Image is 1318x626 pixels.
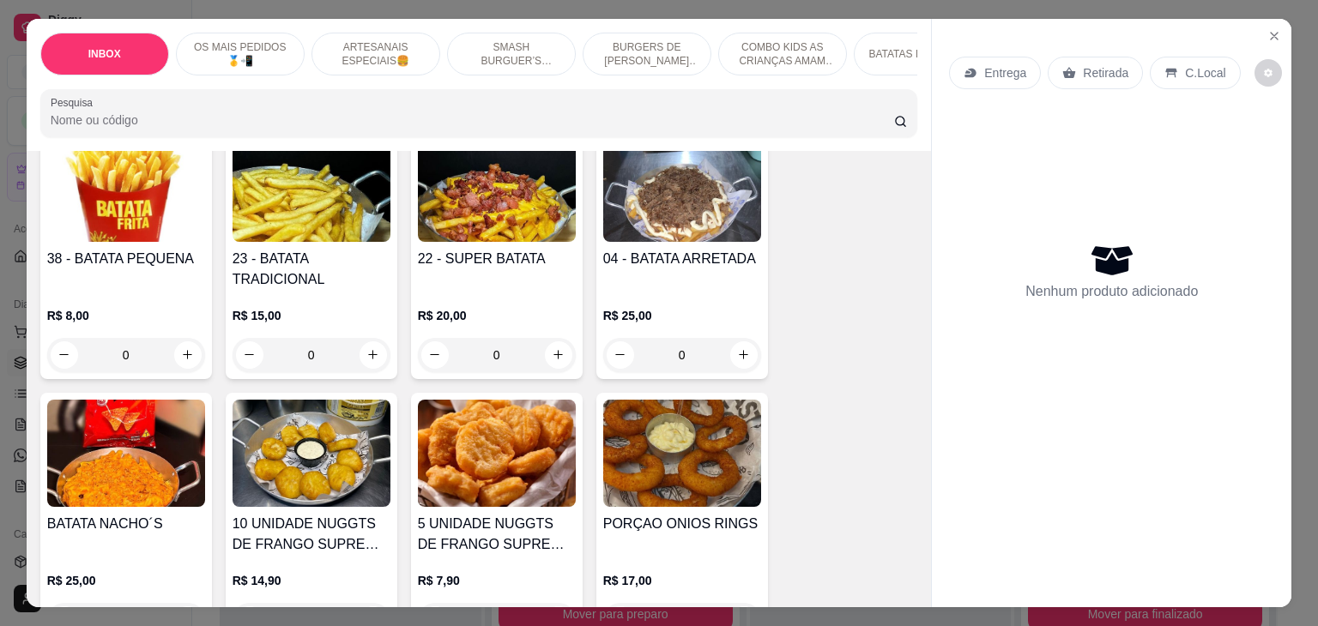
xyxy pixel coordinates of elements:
p: Entrega [984,64,1026,81]
p: R$ 20,00 [418,307,576,324]
p: OS MAIS PEDIDOS 🥇📲 [190,40,290,68]
p: C.Local [1185,64,1225,81]
p: R$ 8,00 [47,307,205,324]
button: decrease-product-quantity [1255,59,1282,87]
p: BATATAS FRITAS 🍟 [868,47,967,61]
p: Nenhum produto adicionado [1025,281,1198,302]
p: R$ 17,00 [603,572,761,589]
img: product-image [603,135,761,242]
img: product-image [47,400,205,507]
h4: 23 - BATATA TRADICIONAL [233,249,390,290]
input: Pesquisa [51,111,894,129]
img: product-image [233,135,390,242]
img: product-image [418,400,576,507]
img: product-image [233,400,390,507]
h4: BATATA NACHO´S [47,514,205,534]
h4: 04 - BATATA ARRETADA [603,249,761,269]
h4: 22 - SUPER BATATA [418,249,576,269]
img: product-image [418,135,576,242]
label: Pesquisa [51,95,99,110]
h4: 38 - BATATA PEQUENA [47,249,205,269]
p: R$ 15,00 [233,307,390,324]
p: BURGERS DE [PERSON_NAME] 🐔 [597,40,697,68]
h4: 5 UNIDADE NUGGTS DE FRANGO SUPREMO SEARA [418,514,576,555]
p: R$ 14,90 [233,572,390,589]
img: product-image [47,135,205,242]
p: R$ 25,00 [603,307,761,324]
button: Close [1261,22,1288,50]
p: COMBO KIDS AS CRIANÇAS AMAM 😆 [733,40,832,68]
img: product-image [603,400,761,507]
p: SMASH BURGUER’S (ARTESANAIS) 🥪 [462,40,561,68]
p: Retirada [1083,64,1128,81]
h4: PORÇAO ONIOS RINGS [603,514,761,534]
p: ARTESANAIS ESPECIAIS🍔 [326,40,426,68]
h4: 10 UNIDADE NUGGTS DE FRANGO SUPREMO SEARA [233,514,390,555]
p: R$ 25,00 [47,572,205,589]
p: R$ 7,90 [418,572,576,589]
p: INBOX [88,47,121,61]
